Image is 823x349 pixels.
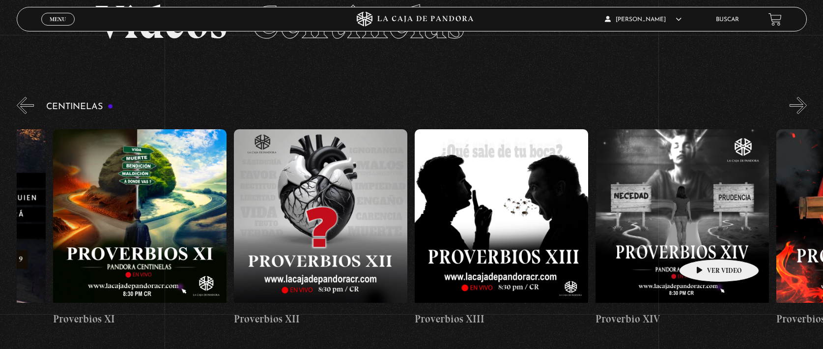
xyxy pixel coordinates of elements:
span: Menu [50,16,66,22]
span: Cerrar [46,25,69,31]
h4: Proverbios XIII [415,311,588,327]
a: Proverbios XI [53,121,227,334]
h3: Centinelas [46,102,114,112]
a: Proverbios XII [234,121,407,334]
a: View your shopping cart [768,13,782,26]
span: [PERSON_NAME] [605,17,681,23]
a: Proverbio XIV [596,121,769,334]
button: Next [790,97,807,114]
h4: Proverbios XII [234,311,407,327]
button: Previous [17,97,34,114]
h4: Proverbios XI [53,311,227,327]
a: Buscar [716,17,739,23]
a: Proverbios XIII [415,121,588,334]
h4: Proverbio XIV [596,311,769,327]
